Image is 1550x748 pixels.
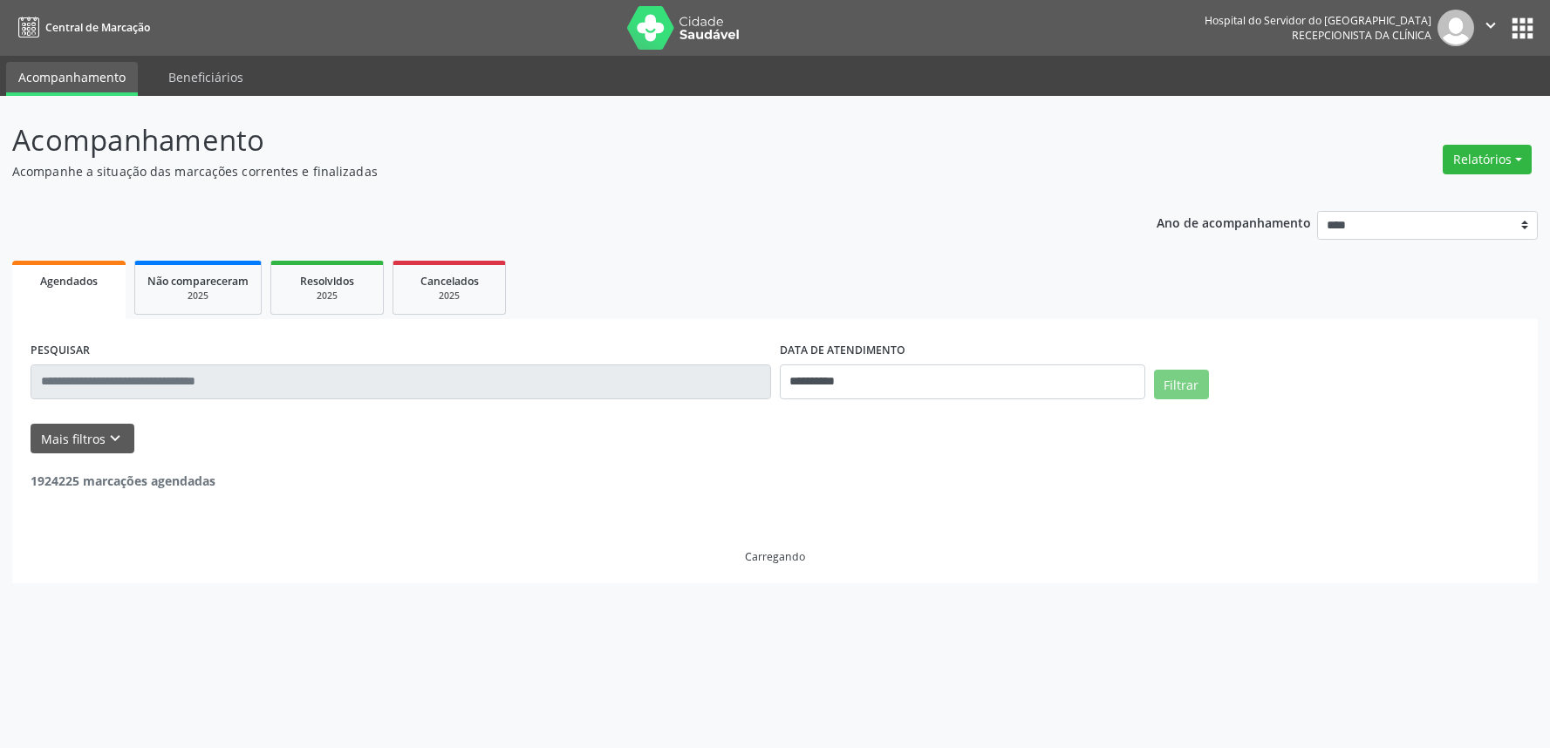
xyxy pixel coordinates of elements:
[31,473,215,489] strong: 1924225 marcações agendadas
[745,549,805,564] div: Carregando
[1481,16,1500,35] i: 
[283,289,371,303] div: 2025
[1443,145,1532,174] button: Relatórios
[1474,10,1507,46] button: 
[1292,28,1431,43] span: Recepcionista da clínica
[40,274,98,289] span: Agendados
[780,337,905,364] label: DATA DE ATENDIMENTO
[156,62,256,92] a: Beneficiários
[106,429,125,448] i: keyboard_arrow_down
[406,289,493,303] div: 2025
[147,274,249,289] span: Não compareceram
[1437,10,1474,46] img: img
[1157,211,1311,233] p: Ano de acompanhamento
[31,424,134,454] button: Mais filtroskeyboard_arrow_down
[147,289,249,303] div: 2025
[420,274,479,289] span: Cancelados
[1154,370,1209,399] button: Filtrar
[12,119,1080,162] p: Acompanhamento
[31,337,90,364] label: PESQUISAR
[1205,13,1431,28] div: Hospital do Servidor do [GEOGRAPHIC_DATA]
[1507,13,1538,44] button: apps
[6,62,138,96] a: Acompanhamento
[12,162,1080,180] p: Acompanhe a situação das marcações correntes e finalizadas
[12,13,150,42] a: Central de Marcação
[300,274,354,289] span: Resolvidos
[45,20,150,35] span: Central de Marcação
